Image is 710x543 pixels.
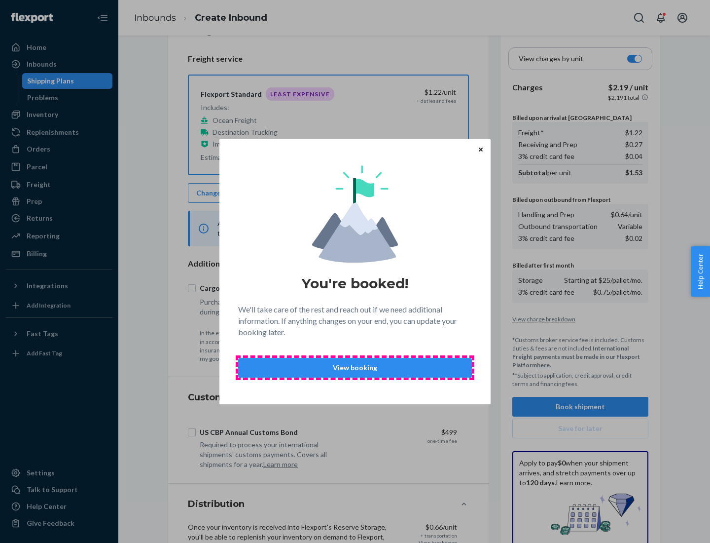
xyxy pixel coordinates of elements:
h1: You're booked! [302,274,408,292]
p: We'll take care of the rest and reach out if we need additional information. If anything changes ... [238,304,472,338]
p: View booking [247,363,463,373]
button: View booking [238,358,472,378]
img: svg+xml,%3Csvg%20viewBox%3D%220%200%20174%20197%22%20fill%3D%22none%22%20xmlns%3D%22http%3A%2F%2F... [312,165,398,263]
button: Close [476,144,486,155]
